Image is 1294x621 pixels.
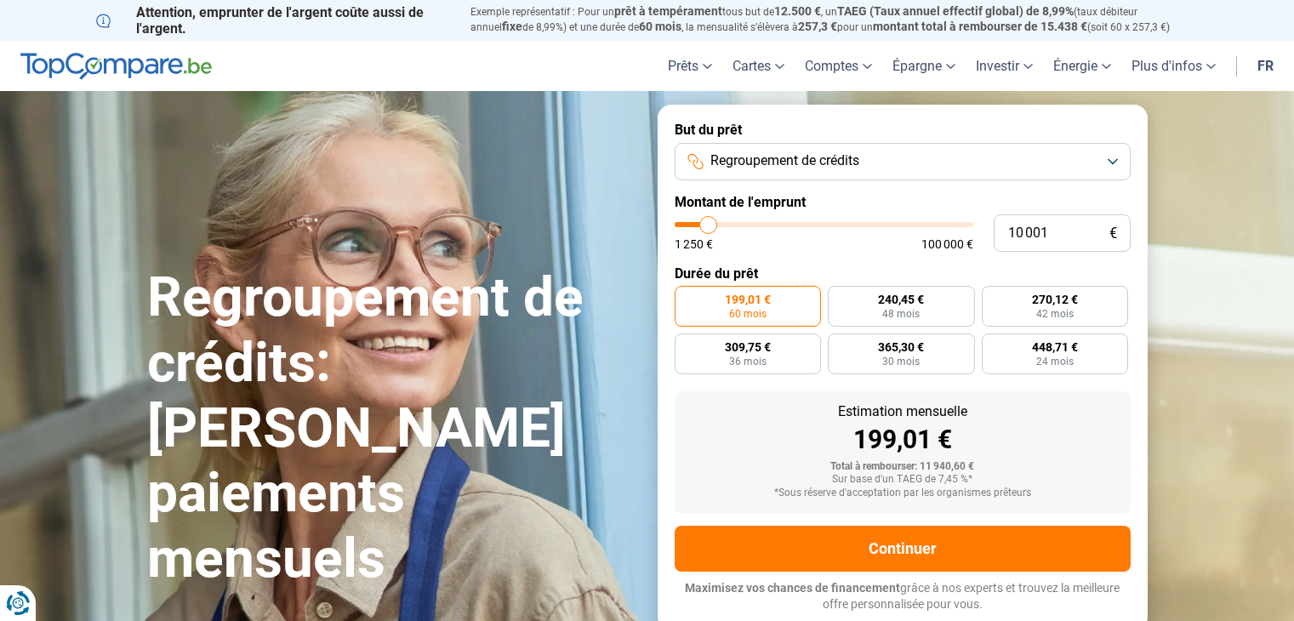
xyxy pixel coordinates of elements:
[675,143,1131,180] button: Regroupement de crédits
[614,4,722,18] span: prêt à tempérament
[882,356,920,367] span: 30 mois
[1032,293,1078,305] span: 270,12 €
[882,41,966,91] a: Épargne
[878,293,924,305] span: 240,45 €
[725,293,771,305] span: 199,01 €
[685,581,900,595] span: Maximisez vos chances de financement
[774,4,821,18] span: 12.500 €
[658,41,722,91] a: Prêts
[1043,41,1121,91] a: Énergie
[96,4,450,37] p: Attention, emprunter de l'argent coûte aussi de l'argent.
[1247,41,1284,91] a: fr
[966,41,1043,91] a: Investir
[20,53,212,80] img: TopCompare
[675,526,1131,572] button: Continuer
[502,20,522,33] span: fixe
[729,356,767,367] span: 36 mois
[1036,309,1074,319] span: 42 mois
[873,20,1087,33] span: montant total à rembourser de 15.438 €
[688,405,1117,419] div: Estimation mensuelle
[675,265,1131,282] label: Durée du prêt
[688,474,1117,486] div: Sur base d'un TAEG de 7,45 %*
[688,461,1117,473] div: Total à rembourser: 11 940,60 €
[798,20,837,33] span: 257,3 €
[729,309,767,319] span: 60 mois
[688,427,1117,453] div: 199,01 €
[1121,41,1226,91] a: Plus d'infos
[675,194,1131,210] label: Montant de l'emprunt
[147,265,637,592] h1: Regroupement de crédits: [PERSON_NAME] paiements mensuels
[722,41,795,91] a: Cartes
[1109,226,1117,241] span: €
[688,487,1117,499] div: *Sous réserve d'acceptation par les organismes prêteurs
[710,151,859,170] span: Regroupement de crédits
[882,309,920,319] span: 48 mois
[725,341,771,353] span: 309,75 €
[878,341,924,353] span: 365,30 €
[675,122,1131,138] label: But du prêt
[795,41,882,91] a: Comptes
[675,238,713,250] span: 1 250 €
[1032,341,1078,353] span: 448,71 €
[837,4,1074,18] span: TAEG (Taux annuel effectif global) de 8,99%
[639,20,681,33] span: 60 mois
[470,4,1199,35] p: Exemple représentatif : Pour un tous but de , un (taux débiteur annuel de 8,99%) et une durée de ...
[675,580,1131,613] p: grâce à nos experts et trouvez la meilleure offre personnalisée pour vous.
[1036,356,1074,367] span: 24 mois
[921,238,973,250] span: 100 000 €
